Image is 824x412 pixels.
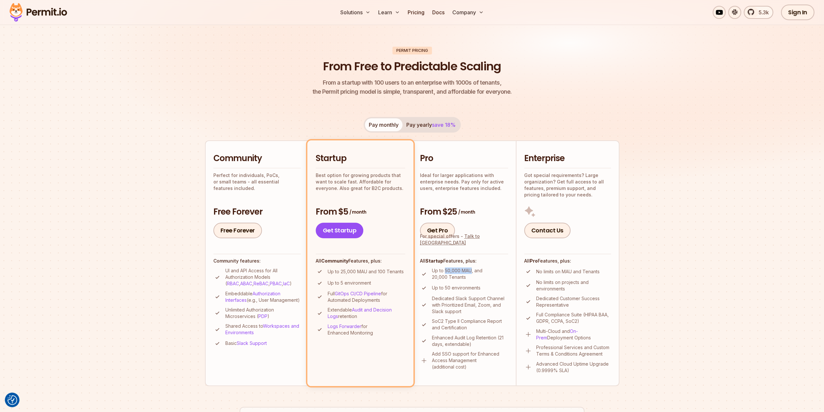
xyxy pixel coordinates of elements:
[530,258,538,264] strong: Pro
[328,307,405,320] p: Extendable retention
[6,1,70,23] img: Permit logo
[338,6,373,19] button: Solutions
[420,153,508,164] h2: Pro
[328,307,392,319] a: Audit and Decision Logs
[420,206,508,218] h3: From $25
[240,281,252,286] a: ABAC
[225,291,280,303] a: Authorization Interfaces
[536,295,611,308] p: Dedicated Customer Success Representative
[316,258,405,264] h4: All Features, plus:
[425,258,443,264] strong: Startup
[432,267,508,280] p: Up to 50,000 MAU, and 20,000 Tenants
[524,153,611,164] h2: Enterprise
[781,5,814,20] a: Sign In
[225,267,301,287] p: UI and API Access for All Authorization Models ( , , , , )
[420,223,455,238] a: Get Pro
[536,328,611,341] p: Multi-Cloud and Deployment Options
[420,233,508,246] div: For special offers -
[420,172,508,192] p: Ideal for larger applications with enterprise needs. Pay only for active users, enterprise featur...
[432,285,480,291] p: Up to 50 environments
[316,206,405,218] h3: From $5
[432,122,456,128] span: save 18%
[7,395,17,405] img: Revisit consent button
[536,328,578,340] a: On-Prem
[7,395,17,405] button: Consent Preferences
[258,313,267,319] a: PDP
[225,290,301,303] p: Embeddable (e.g., User Management)
[420,258,508,264] h4: All Features, plus:
[328,268,404,275] p: Up to 25,000 MAU and 100 Tenants
[755,8,769,16] span: 5.3k
[312,78,512,87] span: From a startup with 100 users to an enterprise with 1000s of tenants,
[335,291,381,296] a: GitOps CI/CD Pipeline
[225,307,301,320] p: Unlimited Authorization Microservices ( )
[432,318,508,331] p: SoC2 Type II Compliance Report and Certification
[432,351,508,370] p: Add SSO support for Enhanced Access Management (additional cost)
[213,223,262,238] a: Free Forever
[328,290,405,303] p: Full for Automated Deployments
[536,361,611,374] p: Advanced Cloud Uptime Upgrade (0.9999% SLA)
[316,153,405,164] h2: Startup
[349,209,366,215] span: / month
[536,344,611,357] p: Professional Services and Custom Terms & Conditions Agreement
[225,323,301,336] p: Shared Access to
[283,281,290,286] a: IaC
[213,206,301,218] h3: Free Forever
[432,295,508,315] p: Dedicated Slack Support Channel with Prioritized Email, Zoom, and Slack support
[213,258,301,264] h4: Community features:
[316,223,364,238] a: Get Startup
[536,268,600,275] p: No limits on MAU and Tenants
[450,6,486,19] button: Company
[405,6,427,19] a: Pricing
[270,281,282,286] a: PBAC
[213,172,301,192] p: Perfect for individuals, PoCs, or small teams - all essential features included.
[328,323,405,336] p: for Enhanced Monitoring
[402,118,459,131] button: Pay yearlysave 18%
[376,6,402,19] button: Learn
[392,47,432,54] div: Permit Pricing
[225,340,267,347] p: Basic
[744,6,773,19] a: 5.3k
[430,6,447,19] a: Docs
[524,258,611,264] h4: All Features, plus:
[213,153,301,164] h2: Community
[316,172,405,192] p: Best option for growing products that want to scale fast. Affordable for everyone. Also great for...
[254,281,268,286] a: ReBAC
[312,78,512,96] p: the Permit pricing model is simple, transparent, and affordable for everyone.
[328,280,371,286] p: Up to 5 environment
[227,281,239,286] a: RBAC
[536,279,611,292] p: No limits on projects and environments
[524,172,611,198] p: Got special requirements? Large organization? Get full access to all features, premium support, a...
[458,209,475,215] span: / month
[323,58,501,75] h1: From Free to Predictable Scaling
[524,223,570,238] a: Contact Us
[536,312,611,324] p: Full Compliance Suite (HIPAA BAA, GDPR, CCPA, SoC2)
[432,335,508,347] p: Enhanced Audit Log Retention (21 days, extendable)
[237,340,267,346] a: Slack Support
[321,258,348,264] strong: Community
[328,324,361,329] a: Logs Forwarder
